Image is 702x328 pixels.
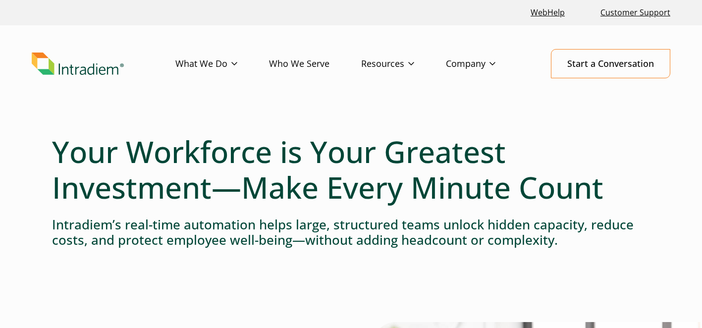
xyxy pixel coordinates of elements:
a: What We Do [175,50,269,78]
h4: Intradiem’s real-time automation helps large, structured teams unlock hidden capacity, reduce cos... [52,217,650,248]
a: Link opens in a new window [527,2,569,23]
a: Link to homepage of Intradiem [32,53,175,75]
a: Customer Support [596,2,674,23]
a: Company [446,50,527,78]
a: Start a Conversation [551,49,670,78]
a: Who We Serve [269,50,361,78]
a: Resources [361,50,446,78]
h1: Your Workforce is Your Greatest Investment—Make Every Minute Count [52,134,650,205]
img: Intradiem [32,53,124,75]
